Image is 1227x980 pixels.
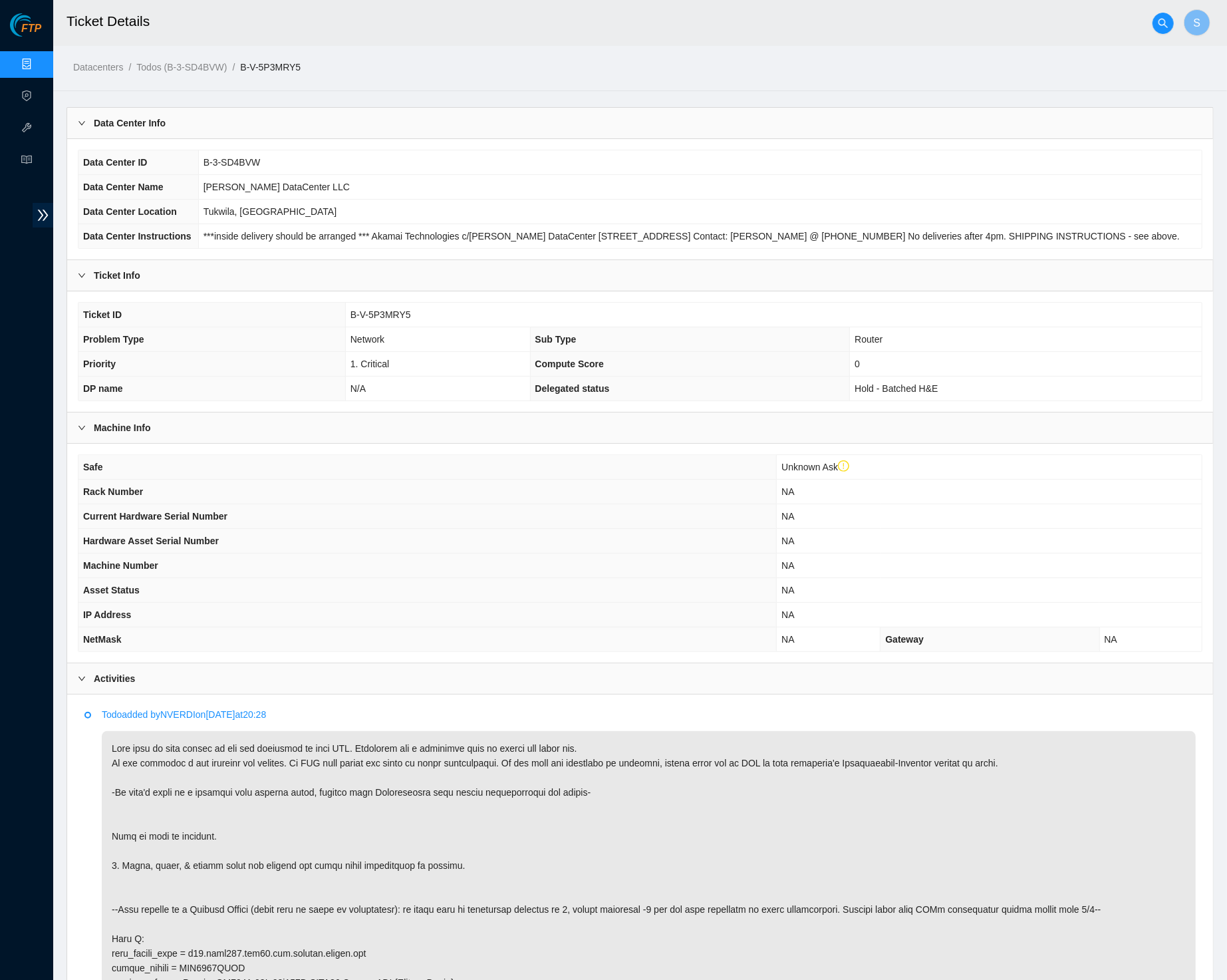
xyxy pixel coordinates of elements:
[885,634,924,645] span: Gateway
[1194,15,1201,31] span: S
[204,157,261,168] span: B-3-SD4BVW
[67,663,1213,694] div: Activities
[781,511,794,522] span: NA
[781,634,794,645] span: NA
[1153,18,1173,29] span: search
[73,62,123,73] a: Datacenters
[855,334,883,345] span: Router
[78,271,86,279] span: right
[204,182,350,192] span: [PERSON_NAME] DataCenter LLC
[1184,9,1210,36] button: S
[83,309,122,320] span: Ticket ID
[838,460,850,472] span: exclamation-circle
[83,231,192,242] span: Data Center Instructions
[83,609,131,620] span: IP Address
[94,671,135,686] b: Activities
[233,62,235,73] span: /
[781,609,794,620] span: NA
[83,634,122,645] span: NetMask
[78,424,86,432] span: right
[535,334,577,345] span: Sub Type
[240,62,301,73] a: B-V-5P3MRY5
[67,108,1213,138] div: Data Center Info
[535,359,604,369] span: Compute Score
[350,309,411,320] span: B-V-5P3MRY5
[781,486,794,497] span: NA
[128,62,131,73] span: /
[535,383,610,394] span: Delegated status
[350,383,366,394] span: N/A
[1153,13,1174,34] button: search
[94,420,151,435] b: Machine Info
[83,206,177,217] span: Data Center Location
[83,560,158,571] span: Machine Number
[21,23,41,35] span: FTP
[350,359,389,369] span: 1. Critical
[781,560,794,571] span: NA
[102,707,1196,722] p: Todo added by NVERDI on [DATE] at 20:28
[781,585,794,595] span: NA
[83,334,144,345] span: Problem Type
[10,13,67,37] img: Akamai Technologies
[204,206,337,217] span: Tukwila, [GEOGRAPHIC_DATA]
[83,585,140,595] span: Asset Status
[136,62,227,73] a: Todos (B-3-SD4BVW)
[83,511,227,522] span: Current Hardware Serial Number
[94,268,140,283] b: Ticket Info
[350,334,384,345] span: Network
[781,536,794,546] span: NA
[83,462,103,472] span: Safe
[78,675,86,683] span: right
[33,203,53,228] span: double-right
[21,148,32,175] span: read
[10,24,41,41] a: Akamai TechnologiesFTP
[83,182,164,192] span: Data Center Name
[1105,634,1117,645] span: NA
[83,536,219,546] span: Hardware Asset Serial Number
[78,119,86,127] span: right
[855,383,938,394] span: Hold - Batched H&E
[67,260,1213,291] div: Ticket Info
[781,462,849,472] span: Unknown Ask
[855,359,860,369] span: 0
[204,231,1180,242] span: ***inside delivery should be arranged *** Akamai Technologies c/[PERSON_NAME] DataCenter [STREET_...
[83,486,143,497] span: Rack Number
[67,412,1213,443] div: Machine Info
[94,116,166,130] b: Data Center Info
[83,359,116,369] span: Priority
[83,383,123,394] span: DP name
[83,157,147,168] span: Data Center ID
